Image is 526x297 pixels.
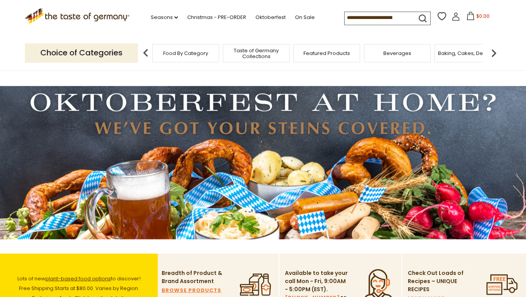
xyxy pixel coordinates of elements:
img: next arrow [486,45,502,61]
p: Check Out Loads of Recipes – UNIQUE RECIPES [408,269,464,294]
a: Oktoberfest [255,13,286,22]
a: Beverages [383,50,411,56]
img: previous arrow [138,45,153,61]
button: $0.00 [462,12,495,23]
a: Christmas - PRE-ORDER [187,13,246,22]
span: $0.00 [476,13,490,19]
a: Featured Products [304,50,350,56]
p: Breadth of Product & Brand Assortment [162,269,226,285]
a: Baking, Cakes, Desserts [438,50,498,56]
a: Food By Category [163,50,208,56]
a: Taste of Germany Collections [225,48,287,59]
p: Choice of Categories [25,43,138,62]
a: BROWSE PRODUCTS [162,286,221,295]
a: plant-based food options [45,275,111,282]
a: Seasons [151,13,178,22]
a: On Sale [295,13,315,22]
